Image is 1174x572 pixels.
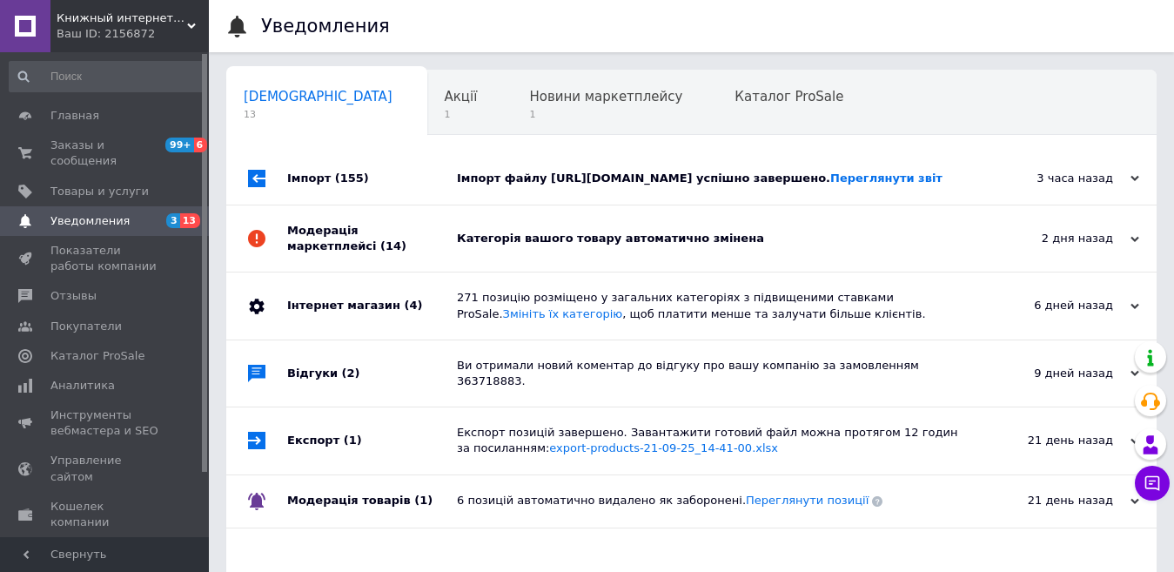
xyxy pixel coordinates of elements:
[503,307,623,320] a: Змініть їх категорію
[50,319,122,334] span: Покупатели
[965,493,1139,508] div: 21 день назад
[342,367,360,380] span: (2)
[50,288,97,304] span: Отзывы
[457,493,965,508] div: 6 позицій автоматично видалено як заборонені.
[50,243,161,274] span: Показатели работы компании
[244,108,392,121] span: 13
[529,108,682,121] span: 1
[261,16,390,37] h1: Уведомления
[457,171,965,186] div: Імпорт файлу [URL][DOMAIN_NAME] успішно завершено.
[57,10,187,26] span: Книжный интернет-магазин LiderBooks
[165,138,194,152] span: 99+
[50,213,130,229] span: Уведомления
[166,213,180,228] span: 3
[965,298,1139,313] div: 6 дней назад
[457,231,965,246] div: Категорія вашого товару автоматично змінена
[287,205,457,272] div: Модерація маркетплейсі
[194,138,208,152] span: 6
[414,494,433,507] span: (1)
[50,378,115,394] span: Аналитика
[380,239,406,252] span: (14)
[529,89,682,104] span: Новини маркетплейсу
[457,358,965,389] div: Ви отримали новий коментар до відгуку про вашу компанію за замовленням 363718883.
[445,108,478,121] span: 1
[287,407,457,474] div: Експорт
[50,407,161,439] span: Инструменты вебмастера и SEO
[965,366,1139,381] div: 9 дней назад
[549,441,778,454] a: export-products-21-09-25_14-41-00.xlsx
[445,89,478,104] span: Акції
[344,434,362,447] span: (1)
[50,348,144,364] span: Каталог ProSale
[965,171,1139,186] div: 3 часа назад
[57,26,209,42] div: Ваш ID: 2156872
[965,231,1139,246] div: 2 дня назад
[287,152,457,205] div: Імпорт
[1135,466,1170,501] button: Чат с покупателем
[50,499,161,530] span: Кошелек компании
[830,172,943,185] a: Переглянути звіт
[335,172,369,185] span: (155)
[50,453,161,484] span: Управление сайтом
[244,89,392,104] span: [DEMOGRAPHIC_DATA]
[735,89,843,104] span: Каталог ProSale
[50,108,99,124] span: Главная
[50,138,161,169] span: Заказы и сообщения
[9,61,205,92] input: Поиск
[287,475,457,528] div: Модерація товарів
[965,433,1139,448] div: 21 день назад
[746,494,869,507] a: Переглянути позиції
[287,340,457,407] div: Відгуки
[404,299,422,312] span: (4)
[287,273,457,339] div: Інтернет магазин
[180,213,200,228] span: 13
[457,290,965,321] div: 271 позицію розміщено у загальних категоріях з підвищеними ставками ProSale. , щоб платити менше ...
[457,425,965,456] div: Експорт позицій завершено. Завантажити готовий файл можна протягом 12 годин за посиланням:
[50,184,149,199] span: Товары и услуги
